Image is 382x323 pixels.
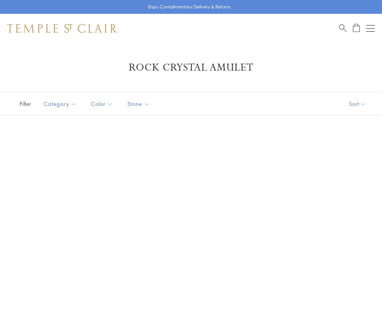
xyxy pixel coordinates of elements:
[7,24,117,33] img: Temple St. Clair
[366,24,375,33] button: Open navigation
[85,96,118,112] button: Color
[87,99,118,108] span: Color
[38,96,82,112] button: Category
[124,99,155,108] span: Stone
[339,24,347,33] a: Search
[353,24,360,33] a: Open Shopping Bag
[333,93,382,115] button: Show sort by
[40,99,82,108] span: Category
[18,61,364,74] h1: Rock Crystal Amulet
[122,96,155,112] button: Stone
[148,3,231,11] p: Enjoy Complimentary Delivery & Returns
